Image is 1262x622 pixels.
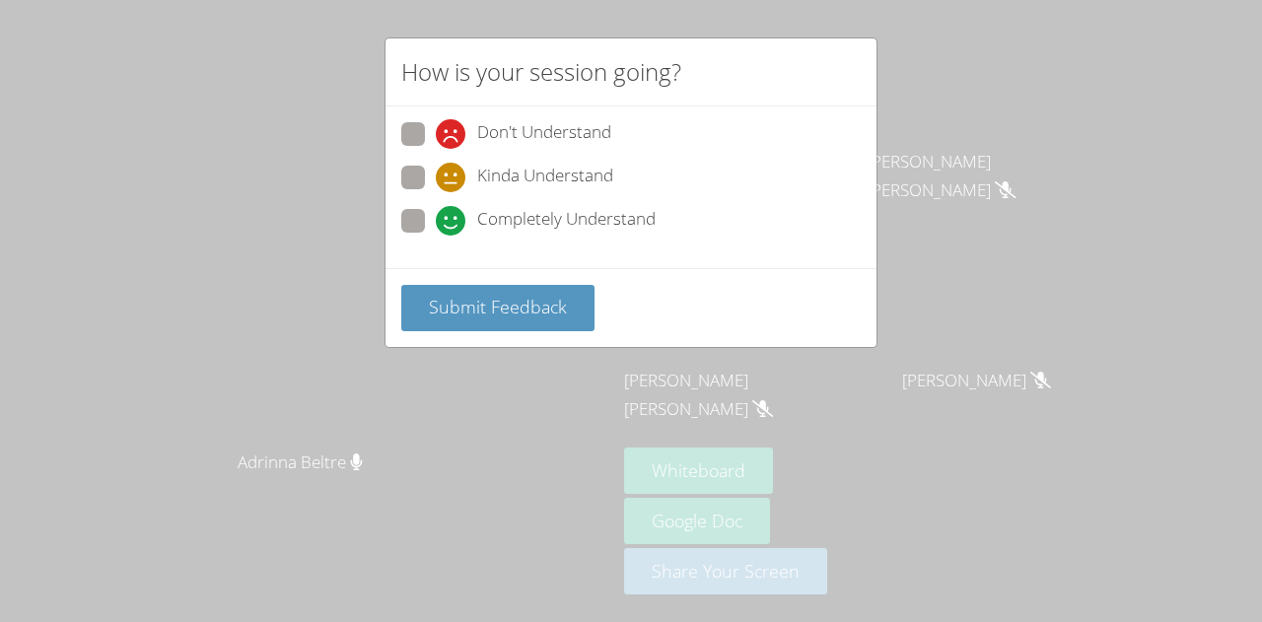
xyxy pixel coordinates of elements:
span: Don't Understand [477,119,611,149]
span: Completely Understand [477,206,656,236]
h2: How is your session going? [401,54,681,90]
button: Submit Feedback [401,285,595,331]
span: Submit Feedback [429,295,567,318]
span: Kinda Understand [477,163,613,192]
